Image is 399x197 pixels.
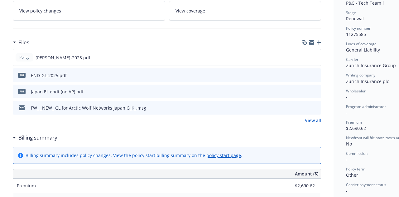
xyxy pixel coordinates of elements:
[278,181,319,190] input: 0.00
[346,182,386,187] span: Carrier payment status
[169,1,321,21] a: View coverage
[31,105,146,111] div: FW_ _NEW_ GL for Arctic Wolf Networks Japan G_K_.msg
[313,54,318,61] button: preview file
[346,72,375,78] span: Writing company
[303,54,308,61] button: download file
[13,134,57,142] div: Billing summary
[313,88,319,95] button: preview file
[346,16,364,22] span: Renewal
[346,57,358,62] span: Carrier
[18,89,26,94] span: pdf
[346,188,348,194] span: -
[303,88,308,95] button: download file
[346,31,366,37] span: 11275585
[346,104,386,109] span: Program administrator
[346,151,368,156] span: Commission
[303,72,308,79] button: download file
[36,54,90,61] span: [PERSON_NAME]-2025.pdf
[346,156,348,162] span: -
[346,41,377,47] span: Lines of coverage
[346,172,358,178] span: Other
[346,94,348,100] span: -
[346,88,366,94] span: Wholesaler
[13,38,29,47] div: Files
[175,7,205,14] span: View coverage
[346,166,365,172] span: Policy term
[31,72,67,79] div: END-GL-2025.pdf
[26,152,242,159] div: Billing summary includes policy changes. View the policy start billing summary on the .
[346,120,362,125] span: Premium
[346,62,396,68] span: Zurich Insurance Group
[18,38,29,47] h3: Files
[346,10,356,15] span: Stage
[13,1,165,21] a: View policy changes
[305,117,321,124] a: View all
[18,134,57,142] h3: Billing summary
[346,141,352,147] span: No
[346,125,366,131] span: $2,690.62
[295,170,318,177] span: Amount ($)
[206,152,241,158] a: policy start page
[313,72,319,79] button: preview file
[17,183,36,189] span: Premium
[346,26,371,31] span: Policy number
[346,110,348,116] span: -
[313,105,319,111] button: preview file
[18,55,31,60] span: Policy
[303,105,308,111] button: download file
[346,78,389,84] span: Zurich Insurance plc
[19,7,61,14] span: View policy changes
[18,73,26,77] span: pdf
[31,88,84,95] div: Japan EL endt (no AP).pdf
